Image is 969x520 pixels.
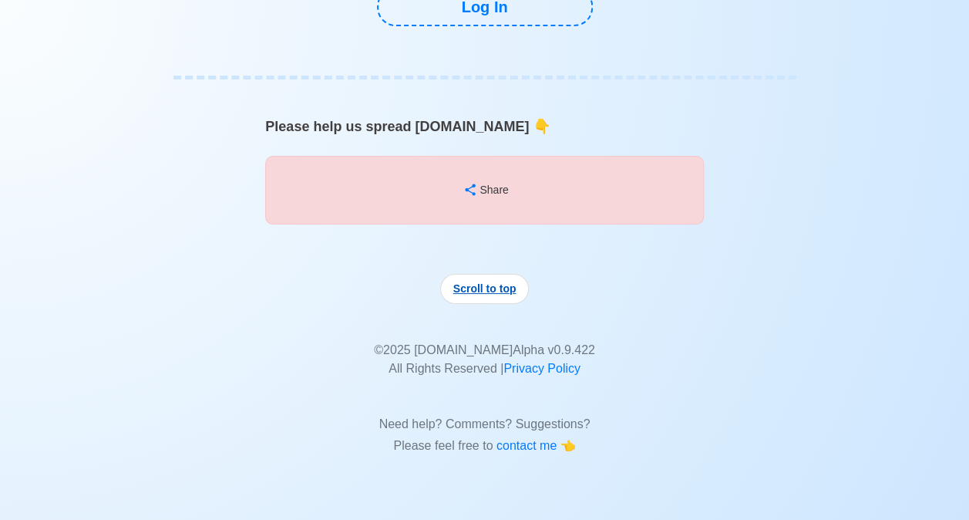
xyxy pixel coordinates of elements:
[440,274,530,304] button: Scroll to top
[277,322,692,378] p: © 2025 [DOMAIN_NAME] Alpha v 0.9.422 All Rights Reserved |
[560,439,576,452] span: point
[447,175,521,205] button: Share
[265,116,704,144] p: Please help us spread [DOMAIN_NAME]
[277,397,692,434] p: Need help? Comments? Suggestions?
[533,119,550,134] span: point
[503,362,580,375] a: Privacy Policy
[277,437,692,455] p: Please feel free to
[496,439,560,452] span: contact me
